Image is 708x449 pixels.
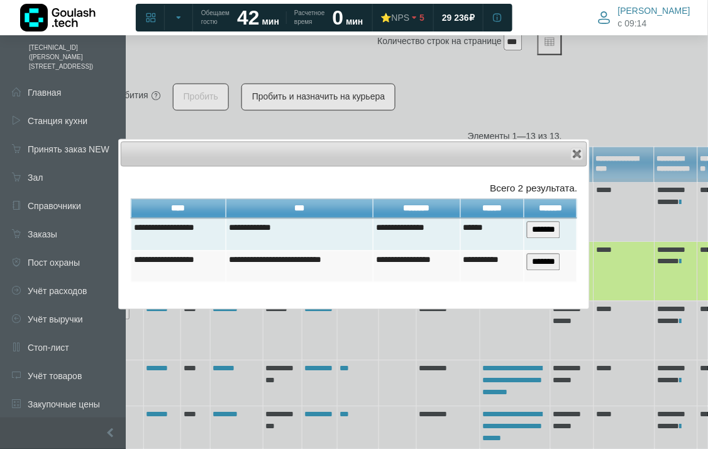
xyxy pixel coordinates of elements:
button: [PERSON_NAME] c 09:14 [590,3,698,32]
strong: 0 [333,6,344,29]
a: 29 236 ₽ [434,6,482,29]
span: ₽ [469,12,475,23]
a: ⭐NPS 5 [373,6,433,29]
span: [PERSON_NAME] [618,5,690,16]
span: Обещаем гостю [201,9,230,26]
span: Расчетное время [294,9,324,26]
a: Обещаем гостю 42 мин Расчетное время 0 мин [194,6,371,29]
div: ⭐ [381,12,410,23]
span: c 09:14 [618,17,647,30]
div: Всего 2 результата. [131,181,578,196]
strong: 42 [237,6,260,29]
span: NPS [392,13,410,23]
span: 5 [419,12,424,23]
img: Логотип компании Goulash.tech [20,4,96,31]
span: 29 236 [442,12,469,23]
span: мин [346,16,363,26]
button: Close [571,148,584,161]
span: мин [262,16,279,26]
